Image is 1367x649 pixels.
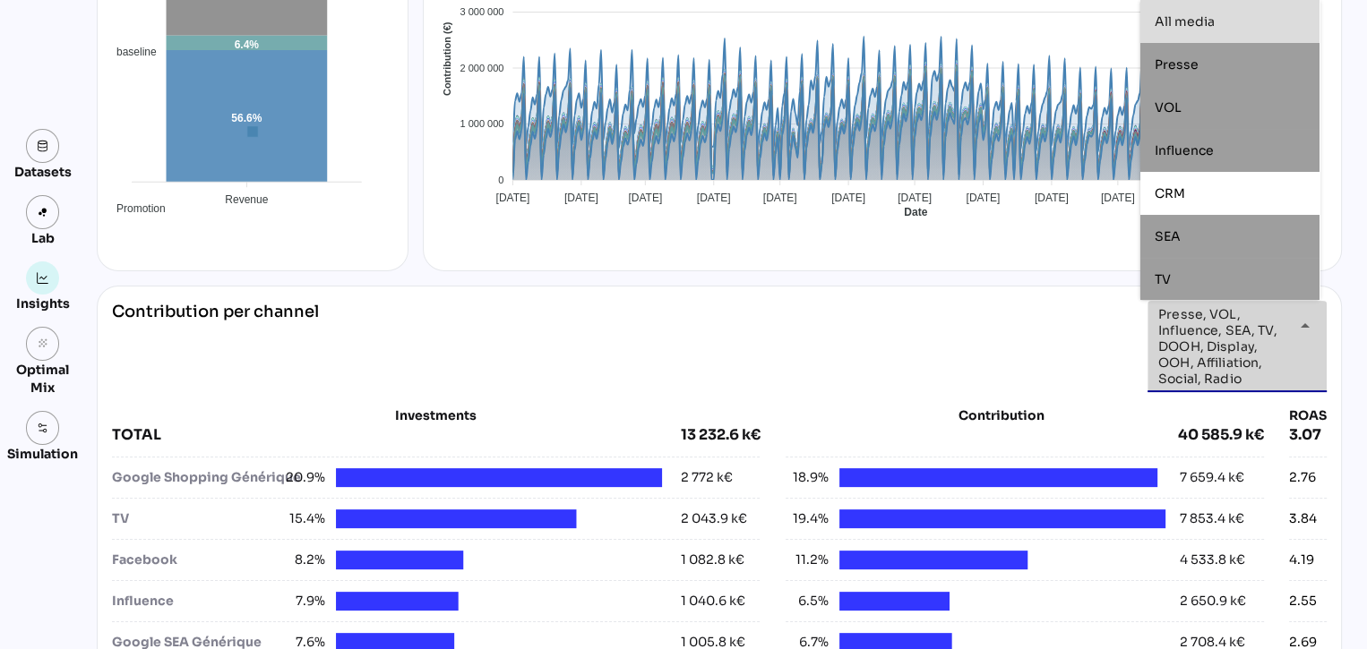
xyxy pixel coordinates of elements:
div: 7 853.4 k€ [1180,509,1244,528]
div: 4.19 [1289,551,1314,569]
div: TOTAL [112,424,680,446]
tspan: [DATE] [762,192,796,204]
i: grain [37,337,49,350]
div: 1 040.6 k€ [680,592,744,611]
tspan: [DATE] [563,192,598,204]
div: 2 650.9 k€ [1180,592,1246,611]
span: 7.9% [282,592,325,611]
span: 6.5% [786,592,829,611]
div: Investments [112,406,760,424]
div: Influence [112,592,282,611]
span: 20.9% [282,468,325,487]
tspan: 3 000 000 [460,6,503,17]
div: 40 585.9 k€ [1178,424,1264,446]
div: 13 232.6 k€ [680,424,760,446]
tspan: 0 [498,175,503,185]
div: 2.55 [1289,592,1317,611]
tspan: 1 000 000 [460,118,503,129]
span: Promotion [103,202,166,215]
tspan: [DATE] [628,192,662,204]
div: 3.84 [1289,509,1317,528]
tspan: [DATE] [696,192,730,204]
img: data.svg [37,140,49,152]
span: baseline [103,46,157,58]
div: Optimal Mix [7,361,78,397]
img: settings.svg [37,422,49,434]
tspan: [DATE] [1034,192,1068,204]
div: Facebook [112,551,282,569]
div: 1 082.8 k€ [680,551,744,569]
div: Google Shopping Générique [112,468,282,487]
tspan: Revenue [225,193,268,206]
div: 3.07 [1289,424,1327,446]
text: Date [904,206,927,218]
div: Datasets [14,163,72,181]
span: 8.2% [282,551,325,569]
tspan: 2 000 000 [460,63,503,73]
tspan: [DATE] [966,192,1000,204]
div: Contribution per channel [112,301,319,392]
span: 18.9% [786,468,829,487]
div: 4 533.8 k€ [1180,551,1245,569]
div: Simulation [7,445,78,463]
div: 2.76 [1289,468,1316,487]
span: CRM [1155,185,1185,201]
div: Contribution [830,406,1173,424]
tspan: [DATE] [1100,192,1134,204]
tspan: [DATE] [898,192,932,204]
img: graph.svg [37,272,49,285]
div: ROAS [1289,406,1327,424]
i: arrow_drop_down [1294,315,1316,337]
span: SEA [1155,228,1181,244]
span: All media [1155,13,1215,30]
div: 7 659.4 k€ [1180,468,1244,487]
div: Lab [23,229,63,247]
span: TV [1155,271,1171,287]
span: 19.4% [786,509,829,528]
span: 15.4% [282,509,325,528]
img: lab.svg [37,206,49,218]
span: Presse [1155,56,1199,73]
tspan: [DATE] [831,192,865,204]
div: Insights [16,295,70,312]
tspan: [DATE] [495,192,529,204]
div: TV [112,509,282,528]
text: Contribution (€) [441,21,451,96]
div: 2 772 k€ [680,468,732,487]
div: 2 043.9 k€ [680,509,746,528]
span: Presse, VOL, Influence, SEA, TV, DOOH, Display, OOH, Affiliation, Social, Radio [1158,306,1284,387]
span: Influence [1155,142,1214,158]
span: VOL [1155,99,1182,115]
span: 11.2% [786,551,829,569]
